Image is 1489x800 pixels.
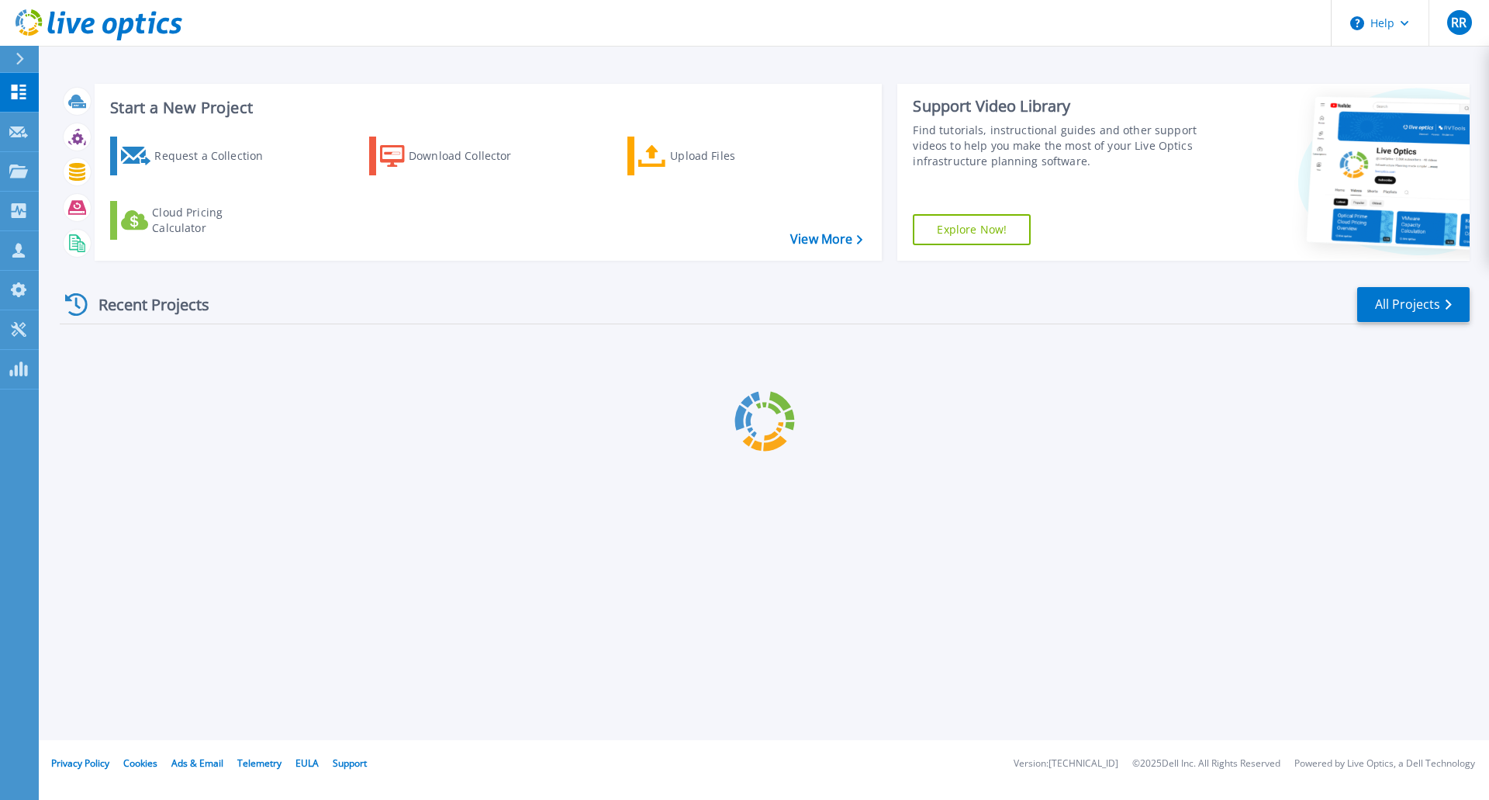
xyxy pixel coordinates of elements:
li: Powered by Live Optics, a Dell Technology [1294,759,1475,769]
li: © 2025 Dell Inc. All Rights Reserved [1132,759,1280,769]
div: Find tutorials, instructional guides and other support videos to help you make the most of your L... [913,123,1204,169]
a: Privacy Policy [51,757,109,770]
a: Request a Collection [110,137,283,175]
a: EULA [295,757,319,770]
li: Version: [TECHNICAL_ID] [1014,759,1118,769]
span: RR [1451,16,1467,29]
a: Upload Files [627,137,800,175]
a: Explore Now! [913,214,1031,245]
div: Download Collector [409,140,533,171]
div: Request a Collection [154,140,278,171]
a: Download Collector [369,137,542,175]
a: Ads & Email [171,757,223,770]
h3: Start a New Project [110,99,862,116]
a: Cookies [123,757,157,770]
div: Upload Files [670,140,794,171]
div: Support Video Library [913,96,1204,116]
a: All Projects [1357,287,1470,322]
a: View More [790,232,862,247]
div: Recent Projects [60,286,230,324]
a: Cloud Pricing Calculator [110,201,283,240]
a: Telemetry [237,757,282,770]
div: Cloud Pricing Calculator [152,205,276,236]
a: Support [333,757,367,770]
